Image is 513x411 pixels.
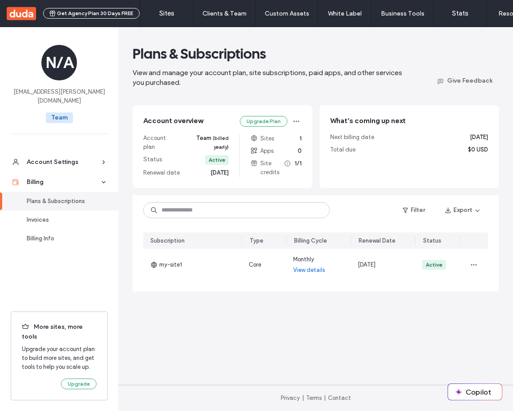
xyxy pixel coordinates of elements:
[250,236,263,245] div: Type
[358,261,376,268] span: [DATE]
[143,134,178,152] span: Account plan
[437,203,488,217] button: Export
[452,9,469,17] label: Stats
[330,145,355,154] span: Total due
[240,116,287,127] button: Upgrade Plan
[150,236,185,245] div: Subscription
[250,134,274,143] span: Sites
[250,159,291,177] span: Site credits
[11,88,108,105] span: [EMAIL_ADDRESS][PERSON_NAME][DOMAIN_NAME]
[213,135,229,150] span: (billed yearly)
[210,168,229,177] span: [DATE]
[182,134,229,152] span: Team
[293,266,325,275] a: View details
[143,155,162,165] span: Status
[143,168,180,177] span: Renewal date
[302,395,304,401] span: |
[202,10,246,17] label: Clients & Team
[159,9,174,17] label: Sites
[22,345,97,371] span: Upgrade your account plan to build more sites, and get tools to help you scale up.
[133,68,402,87] span: View and manage your account plan, site subscriptions, paid apps, and other services you purchased.
[249,261,261,268] span: Core
[448,384,502,400] button: Copilot
[324,395,326,401] span: |
[381,10,424,17] label: Business Tools
[295,159,302,177] span: 1/1
[430,73,499,88] button: Give Feedback
[150,260,182,269] span: my-site1
[27,197,100,206] div: Plans & Subscriptions
[61,379,97,389] button: Upgrade
[143,116,203,127] span: Account overview
[306,395,322,401] a: Terms
[43,8,140,19] button: Get Agency Plan 30 Days FREE
[394,203,434,217] button: Filter
[298,147,302,156] span: 0
[27,158,100,167] div: Account Settings
[294,236,327,245] div: Billing Cycle
[328,395,351,401] a: Contact
[46,112,73,123] span: Team
[27,234,100,243] div: Billing Info
[209,156,225,164] div: Active
[468,145,488,154] span: $0 USD
[22,323,97,341] span: More sites, more tools
[330,133,374,142] span: Next billing date
[265,10,309,17] label: Custom Assets
[250,147,274,156] span: Apps
[359,236,396,245] div: Renewal Date
[293,255,314,264] span: Monthly
[330,116,406,125] span: What’s coming up next
[27,215,100,224] div: Invoices
[426,261,442,269] div: Active
[299,134,302,143] span: 1
[27,178,100,187] div: Billing
[470,133,488,142] span: [DATE]
[133,45,266,63] span: Plans & Subscriptions
[41,45,77,80] div: N/A
[281,395,300,401] a: Privacy
[423,236,441,245] div: Status
[328,10,362,17] label: White Label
